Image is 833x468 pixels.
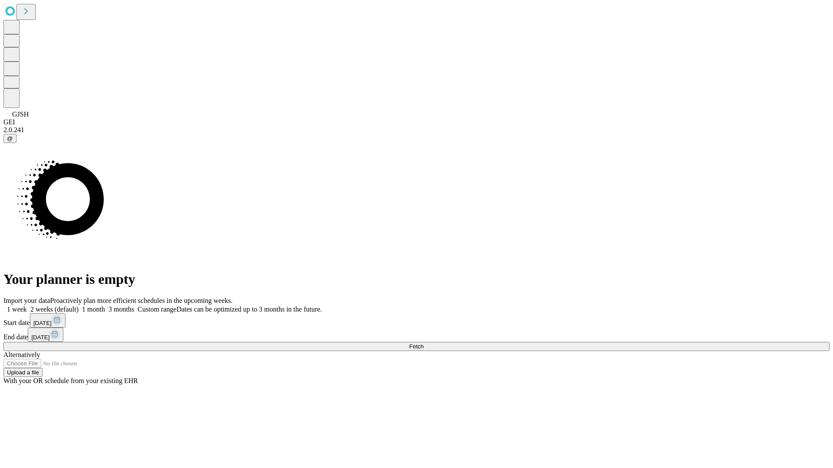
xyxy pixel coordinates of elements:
span: Custom range [138,305,176,313]
span: 1 month [82,305,105,313]
button: [DATE] [30,313,66,328]
div: 2.0.241 [3,126,830,134]
span: Fetch [409,343,423,350]
button: [DATE] [28,328,63,342]
span: 2 weeks (default) [30,305,79,313]
span: 3 months [108,305,134,313]
span: With your OR schedule from your existing EHR [3,377,138,384]
span: @ [7,135,13,142]
span: Dates can be optimized up to 3 months in the future. [177,305,322,313]
div: GEI [3,118,830,126]
span: 1 week [7,305,27,313]
button: Fetch [3,342,830,351]
span: [DATE] [33,320,52,326]
h1: Your planner is empty [3,271,830,287]
span: GJSH [12,110,29,118]
div: Start date [3,313,830,328]
div: End date [3,328,830,342]
span: Proactively plan more efficient schedules in the upcoming weeks. [50,297,233,304]
button: @ [3,134,16,143]
span: Import your data [3,297,50,304]
button: Upload a file [3,368,43,377]
span: Alternatively [3,351,40,358]
span: [DATE] [31,334,49,341]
